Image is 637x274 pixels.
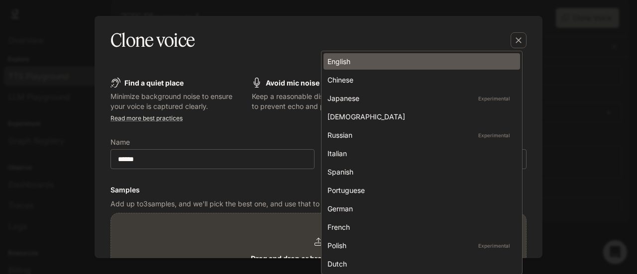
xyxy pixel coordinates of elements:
p: Experimental [476,94,512,103]
div: Italian [327,148,512,159]
div: English [327,56,512,67]
div: Russian [327,130,512,140]
div: Portuguese [327,185,512,195]
p: Experimental [476,131,512,140]
div: French [327,222,512,232]
div: Dutch [327,259,512,269]
div: Chinese [327,75,512,85]
div: German [327,203,512,214]
div: [DEMOGRAPHIC_DATA] [327,111,512,122]
div: Japanese [327,93,512,103]
p: Experimental [476,241,512,250]
div: Spanish [327,167,512,177]
div: Polish [327,240,512,251]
